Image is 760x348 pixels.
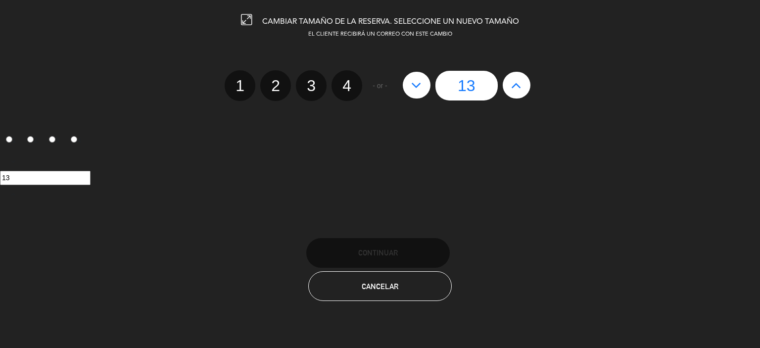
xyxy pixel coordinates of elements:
button: Cancelar [308,271,452,301]
span: CAMBIAR TAMAÑO DE LA RESERVA. SELECCIONE UN NUEVO TAMAÑO [262,18,519,26]
button: Continuar [306,238,450,268]
label: 2 [22,132,44,149]
span: Continuar [358,249,398,257]
label: 1 [225,70,255,101]
input: 3 [49,136,55,143]
input: 4 [71,136,77,143]
label: 3 [296,70,327,101]
input: 1 [6,136,12,143]
span: - or - [373,80,387,92]
label: 4 [332,70,362,101]
label: 2 [260,70,291,101]
label: 3 [44,132,65,149]
span: EL CLIENTE RECIBIRÁ UN CORREO CON ESTE CAMBIO [308,32,452,37]
input: 2 [27,136,34,143]
label: 4 [65,132,87,149]
span: Cancelar [362,282,398,291]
